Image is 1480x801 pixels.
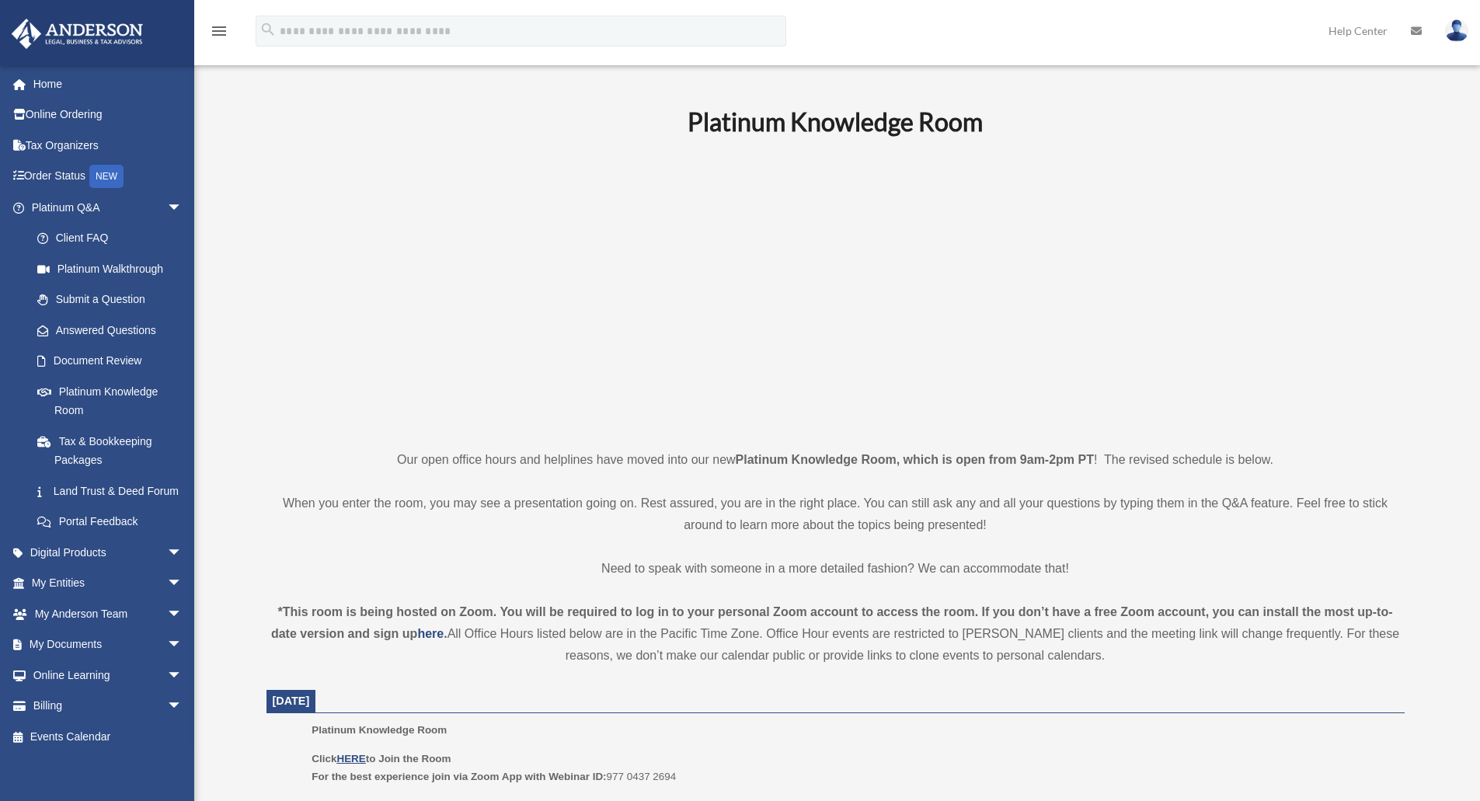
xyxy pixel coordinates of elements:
[266,558,1405,580] p: Need to speak with someone in a more detailed fashion? We can accommodate that!
[336,753,365,764] a: HERE
[22,346,206,377] a: Document Review
[22,315,206,346] a: Answered Questions
[259,21,277,38] i: search
[444,627,447,640] strong: .
[167,691,198,723] span: arrow_drop_down
[11,99,206,131] a: Online Ordering
[312,750,1393,786] p: 977 0437 2694
[266,493,1405,536] p: When you enter the room, you may see a presentation going on. Rest assured, you are in the right ...
[167,192,198,224] span: arrow_drop_down
[417,627,444,640] a: here
[602,158,1068,420] iframe: 231110_Toby_KnowledgeRoom
[11,68,206,99] a: Home
[266,449,1405,471] p: Our open office hours and helplines have moved into our new ! The revised schedule is below.
[688,106,983,137] b: Platinum Knowledge Room
[22,284,206,315] a: Submit a Question
[11,629,206,660] a: My Documentsarrow_drop_down
[11,691,206,722] a: Billingarrow_drop_down
[7,19,148,49] img: Anderson Advisors Platinum Portal
[312,724,447,736] span: Platinum Knowledge Room
[736,453,1094,466] strong: Platinum Knowledge Room, which is open from 9am-2pm PT
[266,601,1405,667] div: All Office Hours listed below are in the Pacific Time Zone. Office Hour events are restricted to ...
[22,376,198,426] a: Platinum Knowledge Room
[22,475,206,507] a: Land Trust & Deed Forum
[167,629,198,661] span: arrow_drop_down
[11,598,206,629] a: My Anderson Teamarrow_drop_down
[11,721,206,752] a: Events Calendar
[11,130,206,161] a: Tax Organizers
[312,753,451,764] b: Click to Join the Room
[22,223,206,254] a: Client FAQ
[167,598,198,630] span: arrow_drop_down
[167,568,198,600] span: arrow_drop_down
[271,605,1393,640] strong: *This room is being hosted on Zoom. You will be required to log in to your personal Zoom account ...
[11,660,206,691] a: Online Learningarrow_drop_down
[22,426,206,475] a: Tax & Bookkeeping Packages
[167,537,198,569] span: arrow_drop_down
[22,253,206,284] a: Platinum Walkthrough
[1445,19,1468,42] img: User Pic
[210,27,228,40] a: menu
[11,161,206,193] a: Order StatusNEW
[11,568,206,599] a: My Entitiesarrow_drop_down
[89,165,124,188] div: NEW
[210,22,228,40] i: menu
[22,507,206,538] a: Portal Feedback
[273,695,310,707] span: [DATE]
[312,771,606,782] b: For the best experience join via Zoom App with Webinar ID:
[11,192,206,223] a: Platinum Q&Aarrow_drop_down
[11,537,206,568] a: Digital Productsarrow_drop_down
[167,660,198,691] span: arrow_drop_down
